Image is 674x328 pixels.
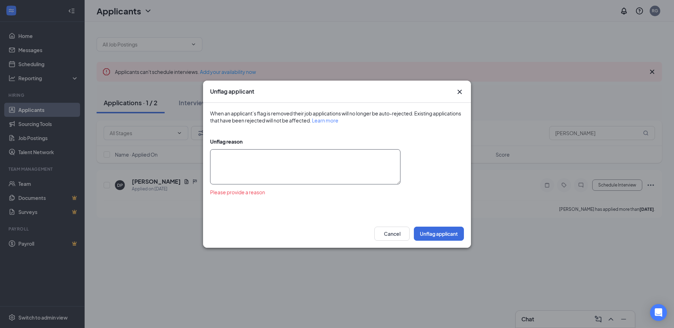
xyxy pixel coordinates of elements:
button: Unflag applicant [414,227,464,241]
h3: Unflag applicant [210,88,254,95]
svg: Cross [455,88,464,96]
div: When an applicant’s flag is removed their job applications will no longer be auto-rejected. Exist... [210,110,464,124]
div: Please provide a reason [210,189,464,196]
div: Unflag reason [210,138,464,145]
button: Close [455,88,464,96]
button: Cancel [374,227,410,241]
div: Open Intercom Messenger [650,304,667,321]
a: Learn more [312,117,338,124]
